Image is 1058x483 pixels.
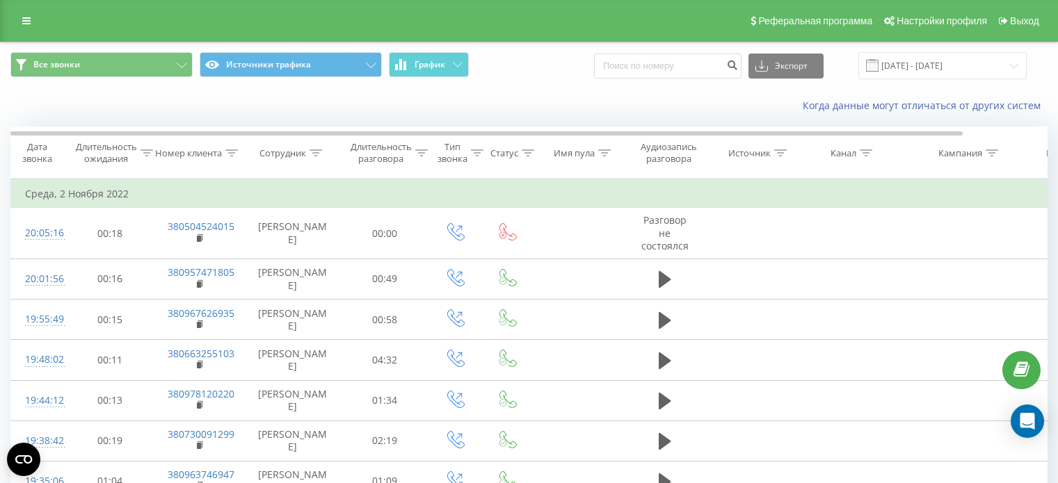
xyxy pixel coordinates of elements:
div: Дата звонка [11,141,63,165]
div: Статус [490,147,518,159]
td: 00:16 [67,259,154,299]
a: Когда данные могут отличаться от других систем [803,99,1048,112]
div: Номер клиента [155,147,222,159]
td: 00:49 [342,259,428,299]
td: 00:00 [342,208,428,259]
td: 00:13 [67,380,154,420]
div: Аудиозапись разговора [635,141,703,165]
div: 20:01:56 [25,265,53,293]
a: 380957471805 [168,265,234,279]
button: Экспорт [748,54,824,79]
span: Настройки профиля [897,15,987,26]
td: 00:19 [67,420,154,461]
div: 20:05:16 [25,220,53,247]
a: 380978120220 [168,387,234,400]
div: Канал [831,147,856,159]
span: Разговор не состоялся [641,213,689,252]
input: Поиск по номеру [594,54,742,79]
button: График [389,52,469,77]
td: [PERSON_NAME] [244,340,342,380]
td: 04:32 [342,340,428,380]
td: [PERSON_NAME] [244,259,342,299]
div: Кампания [938,147,982,159]
div: 19:55:49 [25,306,53,333]
span: Выход [1010,15,1039,26]
td: 00:15 [67,300,154,340]
div: Источник [728,147,771,159]
span: Реферальная программа [758,15,872,26]
a: 380963746947 [168,468,234,481]
a: 380663255103 [168,347,234,360]
button: Источники трафика [200,52,382,77]
td: 01:34 [342,380,428,420]
td: 02:19 [342,420,428,461]
td: [PERSON_NAME] [244,380,342,420]
span: График [415,60,445,69]
div: Сотрудник [259,147,306,159]
button: Open CMP widget [7,443,40,476]
a: 380730091299 [168,427,234,441]
a: 380967626935 [168,306,234,320]
span: Все звонки [33,59,80,70]
div: Длительность разговора [351,141,412,165]
td: 00:11 [67,340,154,380]
div: Open Intercom Messenger [1011,404,1044,438]
div: 19:44:12 [25,387,53,414]
td: [PERSON_NAME] [244,208,342,259]
div: 19:38:42 [25,427,53,455]
div: Имя пула [554,147,595,159]
a: 380504524015 [168,220,234,233]
td: [PERSON_NAME] [244,300,342,340]
td: 00:58 [342,300,428,340]
td: [PERSON_NAME] [244,420,342,461]
div: 19:48:02 [25,346,53,373]
div: Тип звонка [438,141,467,165]
button: Все звонки [10,52,193,77]
td: 00:18 [67,208,154,259]
div: Длительность ожидания [76,141,137,165]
